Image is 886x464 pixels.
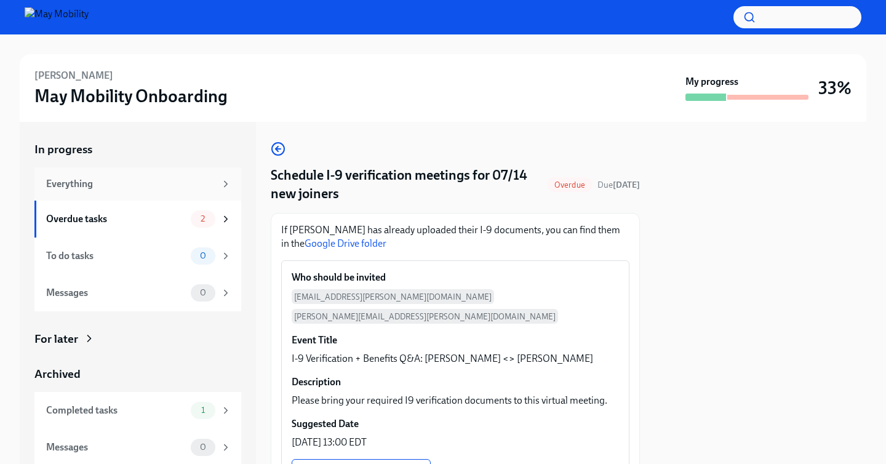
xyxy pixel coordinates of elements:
p: I-9 Verification + Benefits Q&A: [PERSON_NAME] <> [PERSON_NAME] [292,352,593,366]
a: In progress [34,142,241,158]
span: Overdue [547,180,593,190]
h4: Schedule I-9 verification meetings for 07/14 new joiners [271,166,542,203]
div: Completed tasks [46,404,186,417]
a: To do tasks0 [34,238,241,274]
strong: [DATE] [613,180,640,190]
span: July 10th, 2025 09:00 [597,179,640,191]
a: Everything [34,167,241,201]
a: Overdue tasks2 [34,201,241,238]
h6: Description [292,375,341,389]
span: [EMAIL_ADDRESS][PERSON_NAME][DOMAIN_NAME] [292,289,494,304]
span: Due [597,180,640,190]
a: Archived [34,366,241,382]
p: Please bring your required I9 verification documents to this virtual meeting. [292,394,607,407]
span: 0 [193,251,214,260]
h6: Who should be invited [292,271,386,284]
span: 0 [193,442,214,452]
a: Google Drive folder [305,238,386,249]
h3: 33% [818,77,852,99]
a: For later [34,331,241,347]
img: May Mobility [25,7,89,27]
span: [PERSON_NAME][EMAIL_ADDRESS][PERSON_NAME][DOMAIN_NAME] [292,309,558,324]
p: [DATE] 13:00 EDT [292,436,367,449]
span: 2 [193,214,212,223]
p: If [PERSON_NAME] has already uploaded their I-9 documents, you can find them in the [281,223,629,250]
div: Messages [46,441,186,454]
div: Overdue tasks [46,212,186,226]
h6: Suggested Date [292,417,359,431]
div: For later [34,331,78,347]
div: To do tasks [46,249,186,263]
span: 0 [193,288,214,297]
a: Messages0 [34,274,241,311]
h3: May Mobility Onboarding [34,85,228,107]
strong: My progress [685,75,738,89]
span: 1 [194,406,212,415]
div: Everything [46,177,215,191]
h6: Event Title [292,334,337,347]
h6: [PERSON_NAME] [34,69,113,82]
div: Messages [46,286,186,300]
a: Completed tasks1 [34,392,241,429]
